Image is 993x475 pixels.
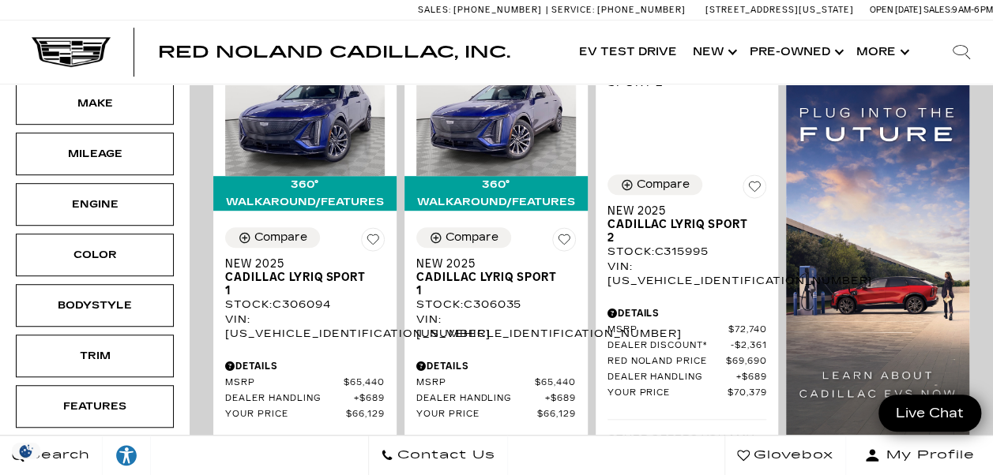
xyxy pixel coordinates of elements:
a: New 2025Cadillac LYRIQ Sport 1 [225,257,385,297]
span: Service: [551,5,595,15]
div: Compare [254,230,307,245]
div: Explore your accessibility options [103,443,150,467]
a: MSRP $65,440 [416,377,576,389]
span: $65,440 [535,377,576,389]
a: Live Chat [878,395,981,432]
span: $689 [735,372,766,383]
a: Your Price $66,129 [225,409,385,421]
span: $72,740 [728,324,767,336]
span: Dealer Handling [416,393,545,405]
span: $689 [545,393,576,405]
button: Compare Vehicle [607,174,702,195]
section: Click to Open Cookie Consent Modal [8,443,44,459]
a: Dealer Discount* $2,361 [607,340,767,352]
div: VIN: [US_VEHICLE_IDENTIFICATION_NUMBER] [607,260,767,288]
span: New 2025 [225,257,373,271]
div: 360° WalkAround/Features [213,176,397,211]
a: MSRP $72,740 [607,324,767,336]
div: TrimTrim [16,335,174,377]
div: 360° WalkAround/Features [404,176,588,211]
div: VIN: [US_VEHICLE_IDENTIFICATION_NUMBER] [225,312,385,341]
span: $66,129 [537,409,576,421]
span: Red Noland Price [607,356,726,368]
span: New 2025 [607,204,755,218]
a: Dealer Handling $689 [416,393,576,405]
span: $689 [354,393,385,405]
span: New 2025 [416,257,564,271]
div: Mileage [55,145,134,163]
span: My Profile [880,444,975,466]
button: Save Vehicle [743,174,766,204]
div: Compare [637,178,690,192]
span: Open [DATE] [870,5,922,15]
div: BodystyleBodystyle [16,284,174,327]
a: Explore your accessibility options [103,436,151,475]
span: Red Noland Cadillac, Inc. [158,43,510,62]
span: Dealer Handling [607,372,736,383]
span: Your Price [416,409,537,421]
span: MSRP [607,324,728,336]
a: Dealer Handling $689 [225,393,385,405]
button: Compare Vehicle [225,227,320,248]
div: Trim [55,347,134,365]
a: EV Test Drive [571,21,685,84]
span: $65,440 [344,377,385,389]
button: Save Vehicle [361,227,385,257]
div: Stock : C306035 [416,297,576,312]
span: Sales: [418,5,451,15]
div: Pricing Details - New 2025 Cadillac LYRIQ Sport 1 [225,359,385,373]
span: [PHONE_NUMBER] [453,5,542,15]
div: MileageMileage [16,133,174,175]
span: [PHONE_NUMBER] [597,5,686,15]
div: Search [930,21,993,84]
a: Cadillac Dark Logo with Cadillac White Text [32,37,111,67]
button: Compare Vehicle [416,227,511,248]
span: Dealer Discount* [607,340,731,352]
a: Service: [PHONE_NUMBER] [546,6,690,14]
span: $2,361 [731,340,767,352]
p: Other Offers You May Qualify For [607,432,767,460]
div: VIN: [US_VEHICLE_IDENTIFICATION_NUMBER] [416,312,576,341]
a: Your Price $66,129 [416,409,576,421]
div: Stock : C315995 [607,245,767,259]
span: $69,690 [726,356,767,368]
img: Opt-Out Icon [8,443,44,459]
div: Color [55,246,134,264]
a: Your Price $70,379 [607,387,767,399]
div: Pricing Details - New 2025 Cadillac LYRIQ Sport 1 [416,359,576,373]
span: MSRP [225,377,344,389]
span: 9 AM-6 PM [952,5,993,15]
div: FeaturesFeatures [16,385,174,428]
a: New [685,21,742,84]
button: Save Vehicle [552,227,576,257]
div: EngineEngine [16,183,174,226]
button: Open user profile menu [846,436,993,475]
a: Sales: [PHONE_NUMBER] [418,6,546,14]
span: MSRP [416,377,535,389]
img: 2025 Cadillac LYRIQ Sport 1 [225,56,385,175]
div: Bodystyle [55,297,134,314]
span: Dealer Handling [225,393,354,405]
span: Search [24,444,90,466]
a: MSRP $65,440 [225,377,385,389]
img: 2025 Cadillac LYRIQ Sport 1 [416,56,576,175]
span: Your Price [225,409,346,421]
span: Cadillac LYRIQ Sport 1 [225,271,373,297]
span: Contact Us [393,444,495,466]
span: Glovebox [750,444,833,466]
div: Stock : C306094 [225,297,385,312]
a: Contact Us [368,436,508,475]
span: $70,379 [728,387,767,399]
div: Pricing Details - New 2025 Cadillac LYRIQ Sport 2 [607,306,767,320]
span: $66,129 [346,409,385,421]
div: Features [55,398,134,415]
div: ColorColor [16,234,174,276]
div: MakeMake [16,82,174,125]
a: Red Noland Cadillac, Inc. [158,44,510,60]
a: Dealer Handling $689 [607,372,767,383]
a: Glovebox [724,436,846,475]
span: Sales: [923,5,952,15]
a: New 2025Cadillac LYRIQ Sport 1 [416,257,576,297]
div: Engine [55,196,134,213]
a: [STREET_ADDRESS][US_STATE] [705,5,854,15]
